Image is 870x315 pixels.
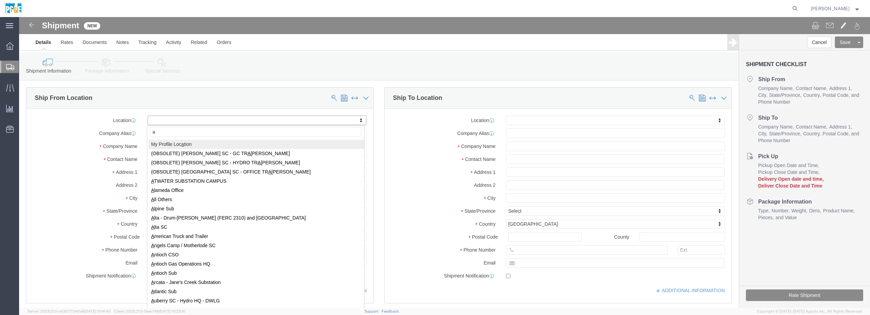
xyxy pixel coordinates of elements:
a: Feedback [381,309,399,313]
img: logo [5,3,22,14]
iframe: FS Legacy Container [19,17,870,308]
span: Server: 2025.21.0-c63077040a8 [27,309,111,313]
button: [PERSON_NAME] [810,4,861,13]
a: Support [364,309,381,313]
span: Copyright © [DATE]-[DATE] Agistix Inc., All Rights Reserved [757,309,862,314]
span: [DATE] 10:41:40 [84,309,111,313]
span: Katherine McClish [811,5,850,12]
span: [DATE] 10:25:10 [159,309,185,313]
span: Client: 2025.21.0-faee749 [114,309,185,313]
